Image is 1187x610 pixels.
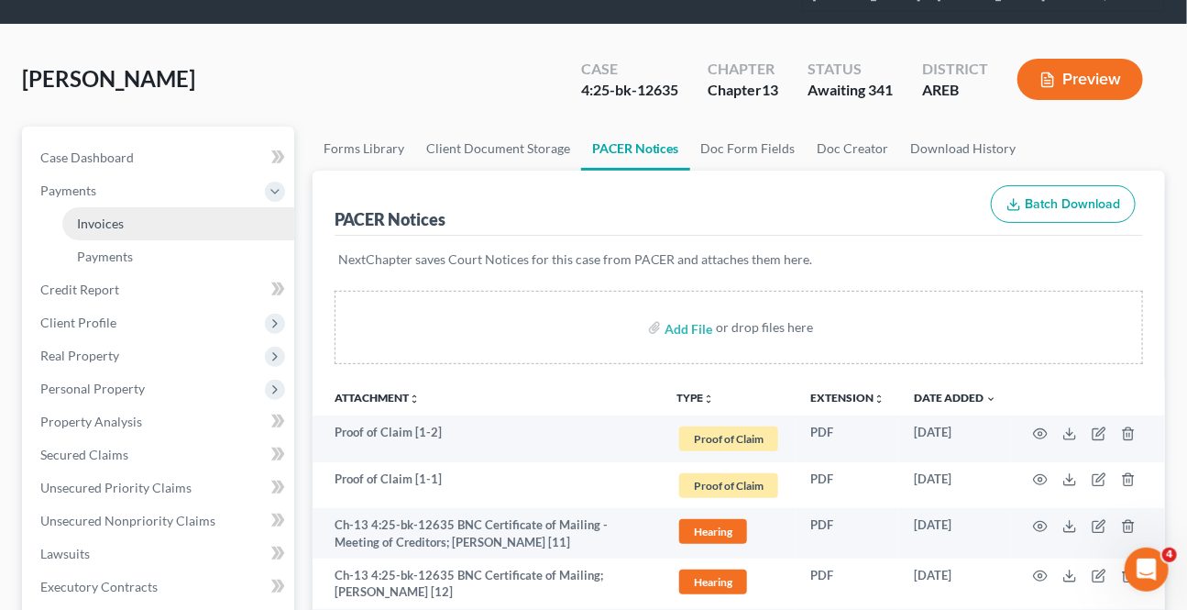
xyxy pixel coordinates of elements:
a: Client Document Storage [415,127,581,171]
span: Proof of Claim [679,473,778,498]
a: Forms Library [313,127,415,171]
i: unfold_more [409,394,420,405]
td: PDF [796,559,899,609]
a: Download History [900,127,1028,171]
td: Ch-13 4:25-bk-12635 BNC Certificate of Mailing; [PERSON_NAME] [12] [313,559,662,609]
div: Chapter [708,59,778,80]
td: [DATE] [899,462,1011,509]
span: Hearing [679,519,747,544]
a: Hearing [676,516,781,547]
span: Proof of Claim [679,427,778,451]
p: NextChapter saves Court Notices for this case from PACER and attaches them here. [338,250,1139,269]
span: Case Dashboard [40,150,134,165]
div: Chapter [708,80,778,101]
span: Executory Contracts [40,579,158,594]
a: Date Added expand_more [914,391,996,405]
span: Credit Report [40,282,119,297]
span: Payments [40,183,96,198]
a: Unsecured Nonpriority Claims [26,505,294,538]
td: Proof of Claim [1-2] [313,416,662,462]
span: Hearing [679,570,747,594]
div: 4:25-bk-12635 [581,80,678,101]
a: Unsecured Priority Claims [26,471,294,505]
div: or drop files here [716,318,813,337]
a: Secured Claims [26,438,294,471]
td: [DATE] [899,416,1011,462]
span: Payments [77,249,133,264]
a: Payments [62,240,294,273]
i: expand_more [985,394,996,405]
td: [DATE] [899,508,1011,559]
a: Extensionunfold_more [810,391,885,405]
td: Proof of Claim [1-1] [313,462,662,509]
td: PDF [796,462,899,509]
span: Real Property [40,348,119,363]
button: Preview [1017,59,1143,100]
div: AREB [922,80,988,101]
button: TYPEunfold_more [676,393,714,405]
div: District [922,59,988,80]
span: Property Analysis [40,414,142,429]
i: unfold_more [703,394,714,405]
a: Proof of Claim [676,471,781,501]
span: Unsecured Priority Claims [40,480,192,495]
span: Client Profile [40,315,116,330]
span: Personal Property [40,381,145,396]
a: Doc Creator [807,127,900,171]
a: Proof of Claim [676,424,781,454]
a: Case Dashboard [26,141,294,174]
div: Status [808,59,893,80]
td: [DATE] [899,559,1011,609]
span: Batch Download [1025,196,1120,212]
span: 4 [1162,548,1177,562]
td: PDF [796,508,899,559]
a: Invoices [62,207,294,240]
button: Batch Download [991,185,1136,224]
td: PDF [796,416,899,462]
a: Lawsuits [26,538,294,571]
span: Secured Claims [40,447,128,462]
a: Credit Report [26,273,294,306]
span: Unsecured Nonpriority Claims [40,513,215,528]
div: Awaiting 341 [808,80,893,101]
span: 13 [762,81,778,98]
a: PACER Notices [581,127,690,171]
a: Property Analysis [26,405,294,438]
span: [PERSON_NAME] [22,65,195,92]
iframe: Intercom live chat [1125,548,1169,592]
div: PACER Notices [335,208,445,230]
i: unfold_more [874,394,885,405]
a: Doc Form Fields [690,127,807,171]
span: Lawsuits [40,546,90,561]
a: Executory Contracts [26,571,294,604]
td: Ch-13 4:25-bk-12635 BNC Certificate of Mailing - Meeting of Creditors; [PERSON_NAME] [11] [313,508,662,559]
span: Invoices [77,216,124,231]
a: Attachmentunfold_more [335,391,420,405]
div: Case [581,59,678,80]
a: Hearing [676,567,781,597]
